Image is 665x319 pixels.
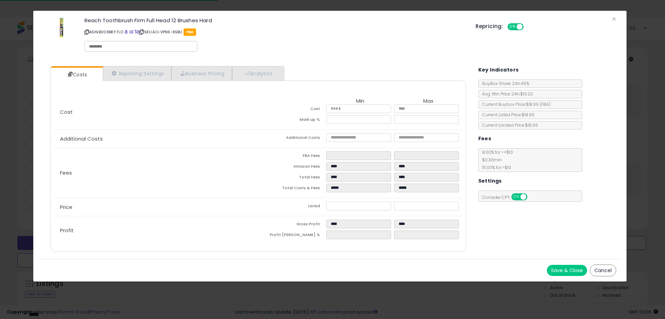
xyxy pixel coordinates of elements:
[479,101,551,107] span: Current Buybox Price:
[326,98,394,104] th: Min
[479,194,537,200] span: Consider CPT:
[479,91,533,97] span: Avg. Win Price 24h: $19.20
[478,177,502,185] h5: Settings
[60,18,63,39] img: 31HXQJXlXzL._SL60_.jpg
[85,26,465,37] p: ASIN: B008BKY7LO | SKU: AO-VPN9-8SBU
[124,29,128,35] a: BuyBox page
[526,194,537,200] span: OFF
[134,29,138,35] a: Your listing only
[478,134,491,143] h5: Fees
[590,265,616,276] button: Cancel
[85,18,465,23] h3: Reach Toothbrush Firm Full Head 12 Brushes Hard
[394,98,462,104] th: Max
[54,109,258,115] p: Cost
[526,101,551,107] span: $18.99
[232,66,283,81] a: Analytics
[540,101,551,107] span: ( FBA )
[258,220,326,230] td: Gross Profit
[54,228,258,233] p: Profit
[612,14,616,24] span: ×
[476,24,503,29] h5: Repricing:
[258,202,326,212] td: Listed
[508,24,517,30] span: ON
[184,28,196,36] span: FBA
[54,170,258,176] p: Fees
[130,29,133,35] a: All offer listings
[523,24,534,30] span: OFF
[258,173,326,184] td: Total Fees
[258,151,326,162] td: FBA Fees
[479,149,513,170] span: 8.00 % for <= $10
[54,136,258,142] p: Additional Costs
[479,122,538,128] span: Current Landed Price: $18.99
[258,104,326,115] td: Cost
[547,265,587,276] button: Save & Close
[479,81,529,86] span: BuyBox Share 24h: 45%
[258,230,326,241] td: Profit [PERSON_NAME] %
[478,66,519,74] h5: Key Indicators
[479,112,534,118] span: Current Listed Price: $18.99
[479,157,502,163] span: $0.30 min
[258,184,326,194] td: Total Costs & Fees
[51,68,102,82] a: Costs
[54,204,258,210] p: Price
[512,194,521,200] span: ON
[258,115,326,126] td: Mark up %
[171,66,232,81] a: Business Pricing
[103,66,171,81] a: Repricing Settings
[258,162,326,173] td: Amazon Fees
[479,165,511,170] span: 15.00 % for > $10
[258,133,326,144] td: Additional Costs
